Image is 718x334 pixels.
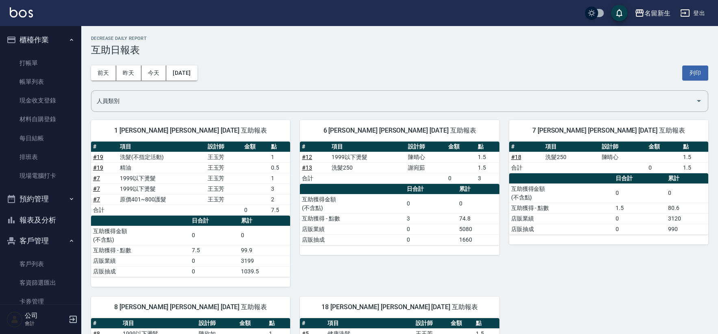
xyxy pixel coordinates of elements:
[206,152,242,162] td: 王玉芳
[190,245,239,255] td: 7.5
[91,245,190,255] td: 互助獲得 - 點數
[666,183,708,203] td: 0
[269,152,290,162] td: 1
[509,183,614,203] td: 互助獲得金額 (不含點)
[300,184,499,245] table: a dense table
[91,65,116,81] button: 前天
[631,5,674,22] button: 名留新生
[457,184,499,194] th: 累計
[646,142,681,152] th: 金額
[614,183,666,203] td: 0
[269,142,290,152] th: 點
[7,311,23,327] img: Person
[91,36,708,41] h2: Decrease Daily Report
[681,152,708,162] td: 1.5
[300,213,404,224] td: 互助獲得 - 點數
[543,142,599,152] th: 項目
[3,255,78,273] a: 客戶列表
[118,152,205,162] td: 洗髮(不指定活動)
[300,224,404,234] td: 店販業績
[3,273,78,292] a: 客資篩選匯出
[614,213,666,224] td: 0
[681,162,708,173] td: 1.5
[406,142,447,152] th: 設計師
[3,210,78,231] button: 報表及分析
[25,312,66,320] h5: 公司
[614,203,666,213] td: 1.5
[476,142,499,152] th: 點
[121,318,197,329] th: 項目
[269,183,290,194] td: 3
[190,266,239,277] td: 0
[405,224,457,234] td: 0
[91,255,190,266] td: 店販業績
[91,142,118,152] th: #
[330,152,406,162] td: 1999以下燙髮
[10,7,33,17] img: Logo
[449,318,474,329] th: 金額
[91,205,118,215] td: 合計
[666,203,708,213] td: 80.6
[118,183,205,194] td: 1999以下燙髮
[300,142,330,152] th: #
[509,142,708,173] table: a dense table
[405,213,457,224] td: 3
[93,186,100,192] a: #7
[3,292,78,311] a: 卡券管理
[543,152,599,162] td: 洗髮250
[239,255,290,266] td: 3199
[509,162,544,173] td: 合計
[166,65,197,81] button: [DATE]
[406,152,447,162] td: 陳晴心
[666,173,708,184] th: 累計
[300,142,499,184] table: a dense table
[190,255,239,266] td: 0
[239,245,290,255] td: 99.9
[242,142,269,152] th: 金額
[611,5,627,21] button: save
[511,154,521,160] a: #18
[457,194,499,213] td: 0
[405,194,457,213] td: 0
[666,224,708,234] td: 990
[457,234,499,245] td: 1660
[614,173,666,184] th: 日合計
[476,173,499,183] td: 3
[91,44,708,56] h3: 互助日報表
[509,224,614,234] td: 店販抽成
[141,65,167,81] button: 今天
[310,127,489,135] span: 6 [PERSON_NAME] [PERSON_NAME] [DATE] 互助報表
[325,318,414,329] th: 項目
[25,320,66,327] p: 會計
[302,154,312,160] a: #12
[310,303,489,311] span: 18 [PERSON_NAME] [PERSON_NAME] [DATE] 互助報表
[206,194,242,205] td: 王玉芳
[91,142,290,216] table: a dense table
[3,72,78,91] a: 帳單列表
[242,205,269,215] td: 0
[614,224,666,234] td: 0
[446,142,476,152] th: 金額
[677,6,708,21] button: 登出
[330,142,406,152] th: 項目
[93,164,103,171] a: #19
[446,173,476,183] td: 0
[237,318,267,329] th: 金額
[206,183,242,194] td: 王玉芳
[682,65,708,81] button: 列印
[681,142,708,152] th: 點
[330,162,406,173] td: 洗髮250
[206,173,242,183] td: 王玉芳
[406,162,447,173] td: 謝宛茹
[267,318,290,329] th: 點
[666,213,708,224] td: 3120
[101,303,280,311] span: 8 [PERSON_NAME] [PERSON_NAME] [DATE] 互助報表
[414,318,449,329] th: 設計師
[476,162,499,173] td: 1.5
[93,175,100,181] a: #7
[91,216,290,277] table: a dense table
[118,194,205,205] td: 原價401~800護髮
[91,318,121,329] th: #
[3,230,78,251] button: 客戶管理
[269,173,290,183] td: 1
